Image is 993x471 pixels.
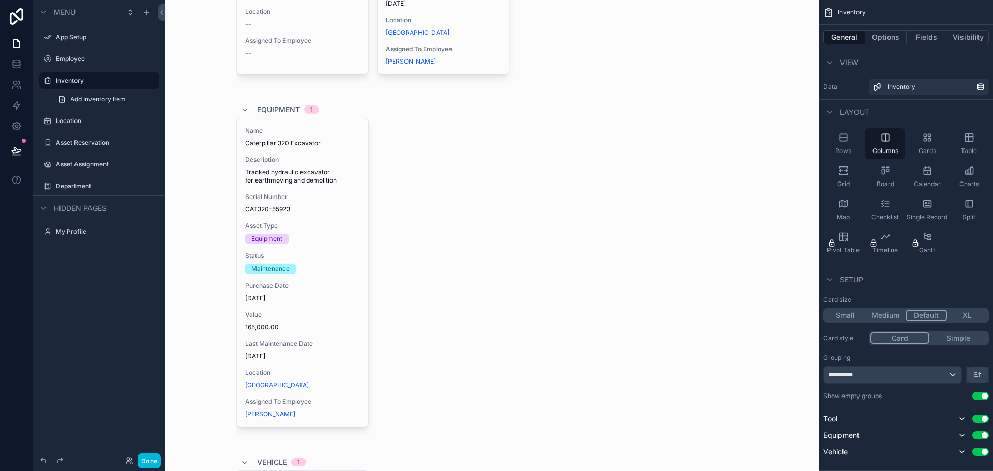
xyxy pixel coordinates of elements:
[907,128,947,159] button: Cards
[919,147,936,155] span: Cards
[70,95,126,103] span: Add Inventory Item
[872,246,898,254] span: Timeline
[887,83,915,91] span: Inventory
[823,392,882,400] label: Show empty groups
[949,161,989,192] button: Charts
[245,37,360,45] span: Assigned To Employee
[245,410,295,418] a: [PERSON_NAME]
[245,398,360,406] span: Assigned To Employee
[245,352,360,360] span: [DATE]
[245,8,360,16] span: Location
[251,234,282,244] div: Equipment
[865,194,905,225] button: Checklist
[865,30,907,44] button: Options
[56,55,153,63] label: Employee
[56,117,153,125] label: Location
[823,227,863,259] button: Pivot Table
[245,381,309,389] a: [GEOGRAPHIC_DATA]
[825,310,865,321] button: Small
[865,227,905,259] button: Timeline
[245,340,360,348] span: Last Maintenance Date
[245,294,360,302] span: [DATE]
[907,227,947,259] button: Gantt
[245,282,360,290] span: Purchase Date
[257,104,300,115] span: Equipment
[52,91,159,108] a: Add Inventory Item
[245,205,360,214] span: CAT320-55923
[245,20,251,28] span: --
[959,180,979,188] span: Charts
[837,180,850,188] span: Grid
[245,252,360,260] span: Status
[56,227,153,236] label: My Profile
[949,128,989,159] button: Table
[869,79,989,95] a: Inventory
[906,310,947,321] button: Default
[251,264,290,274] div: Maintenance
[865,128,905,159] button: Columns
[827,246,860,254] span: Pivot Table
[823,296,851,304] label: Card size
[245,139,360,147] span: Caterpillar 320 Excavator
[823,414,837,424] span: Tool
[907,213,947,221] span: Single Record
[245,323,360,331] span: 165,000.00
[386,16,501,24] span: Location
[54,7,76,18] span: Menu
[257,457,287,467] span: Vehicle
[840,57,859,68] span: View
[236,118,369,427] a: NameCaterpillar 320 ExcavatorDescriptionTracked hydraulic excavator for earthmoving and demolitio...
[840,107,869,117] span: Layout
[297,458,300,466] div: 1
[929,332,987,344] button: Simple
[310,105,313,114] div: 1
[138,453,161,468] button: Done
[245,311,360,319] span: Value
[56,160,153,169] label: Asset Assignment
[56,77,153,85] label: Inventory
[245,193,360,201] span: Serial Number
[245,49,251,57] span: --
[823,354,850,362] label: Grouping
[914,180,941,188] span: Calendar
[386,28,449,37] a: [GEOGRAPHIC_DATA]
[870,332,929,344] button: Card
[907,161,947,192] button: Calendar
[947,30,989,44] button: Visibility
[245,369,360,377] span: Location
[56,139,153,147] label: Asset Reservation
[872,147,898,155] span: Columns
[823,30,865,44] button: General
[56,182,153,190] label: Department
[245,127,360,135] span: Name
[919,246,935,254] span: Gantt
[245,222,360,230] span: Asset Type
[386,45,501,53] span: Assigned To Employee
[840,275,863,285] span: Setup
[877,180,894,188] span: Board
[56,33,153,41] label: App Setup
[823,430,860,440] span: Equipment
[823,83,865,91] label: Data
[961,147,977,155] span: Table
[962,213,975,221] span: Split
[823,334,865,342] label: Card style
[865,310,906,321] button: Medium
[871,213,899,221] span: Checklist
[947,310,987,321] button: XL
[823,194,863,225] button: Map
[245,168,360,185] span: Tracked hydraulic excavator for earthmoving and demolition
[823,128,863,159] button: Rows
[949,194,989,225] button: Split
[386,57,436,66] a: [PERSON_NAME]
[245,156,360,164] span: Description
